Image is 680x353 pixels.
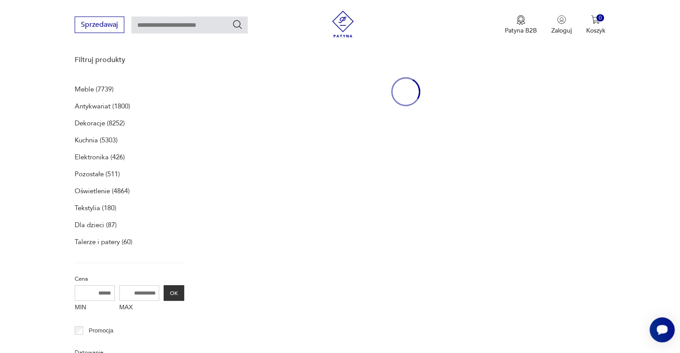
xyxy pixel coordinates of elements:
a: Elektronika (426) [75,151,125,163]
a: Ikona medaluPatyna B2B [505,15,537,35]
img: Ikona medalu [516,15,525,25]
button: Sprzedawaj [75,17,124,33]
a: Dla dzieci (87) [75,219,117,231]
a: Kuchnia (5303) [75,134,118,146]
a: Sprzedawaj [75,22,124,29]
label: MIN [75,301,115,315]
button: Zaloguj [551,15,572,35]
button: Patyna B2B [505,15,537,35]
a: Pozostałe (511) [75,168,120,180]
img: Ikonka użytkownika [557,15,566,24]
a: Antykwariat (1800) [75,100,130,112]
button: OK [164,285,184,301]
p: Cena [75,274,184,284]
a: Oświetlenie (4864) [75,185,130,197]
button: 0Koszyk [586,15,605,35]
p: Koszyk [586,26,605,35]
p: Patyna B2B [505,26,537,35]
p: Zaloguj [551,26,572,35]
img: Patyna - sklep z meblami i dekoracjami vintage [329,11,356,37]
a: Meble (7739) [75,83,114,96]
a: Tekstylia (180) [75,202,116,214]
a: Dekoracje (8252) [75,117,125,129]
button: Szukaj [232,19,243,30]
p: Filtruj produkty [75,55,184,65]
iframe: Smartsupp widget button [650,317,675,342]
img: Ikona koszyka [591,15,600,24]
div: 0 [596,14,604,22]
p: Promocja [89,326,114,336]
div: oval-loading [391,50,420,133]
a: Talerze i patery (60) [75,236,132,248]
label: MAX [119,301,160,315]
